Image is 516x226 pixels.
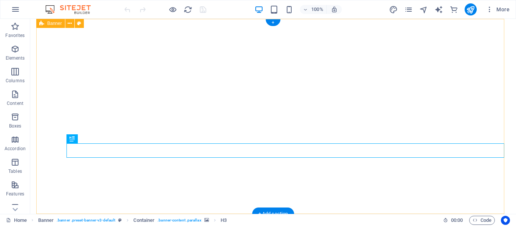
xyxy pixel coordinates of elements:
[5,146,26,152] p: Accordion
[419,5,428,14] button: navigator
[434,5,443,14] i: AI Writer
[6,78,25,84] p: Columns
[38,216,227,225] nav: breadcrumb
[466,5,475,14] i: Publish
[451,216,463,225] span: 00 00
[404,5,413,14] button: pages
[483,3,513,15] button: More
[486,6,510,13] span: More
[419,5,428,14] i: Navigator
[8,168,22,174] p: Tables
[266,19,280,26] div: +
[5,32,25,38] p: Favorites
[473,216,491,225] span: Code
[443,216,463,225] h6: Session time
[168,5,177,14] button: Click here to leave preview mode and continue editing
[456,217,457,223] span: :
[465,3,477,15] button: publish
[501,216,510,225] button: Usercentrics
[404,5,413,14] i: Pages (Ctrl+Alt+S)
[311,5,323,14] h6: 100%
[204,218,209,222] i: This element contains a background
[221,216,227,225] span: Click to select. Double-click to edit
[331,6,338,13] i: On resize automatically adjust zoom level to fit chosen device.
[43,5,100,14] img: Editor Logo
[434,5,443,14] button: text_generator
[133,216,154,225] span: Click to select. Double-click to edit
[184,5,192,14] i: Reload page
[9,123,22,129] p: Boxes
[183,5,192,14] button: reload
[389,5,398,14] i: Design (Ctrl+Alt+Y)
[38,216,54,225] span: Click to select. Double-click to edit
[7,100,23,106] p: Content
[389,5,398,14] button: design
[469,216,495,225] button: Code
[6,216,27,225] a: Click to cancel selection. Double-click to open Pages
[47,21,62,26] span: Banner
[450,5,459,14] button: commerce
[6,191,24,197] p: Features
[57,216,115,225] span: . banner .preset-banner-v3-default
[118,218,122,222] i: This element is a customizable preset
[252,208,294,220] div: + Add section
[158,216,201,225] span: . banner-content .parallax
[450,5,458,14] i: Commerce
[300,5,327,14] button: 100%
[6,55,25,61] p: Elements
